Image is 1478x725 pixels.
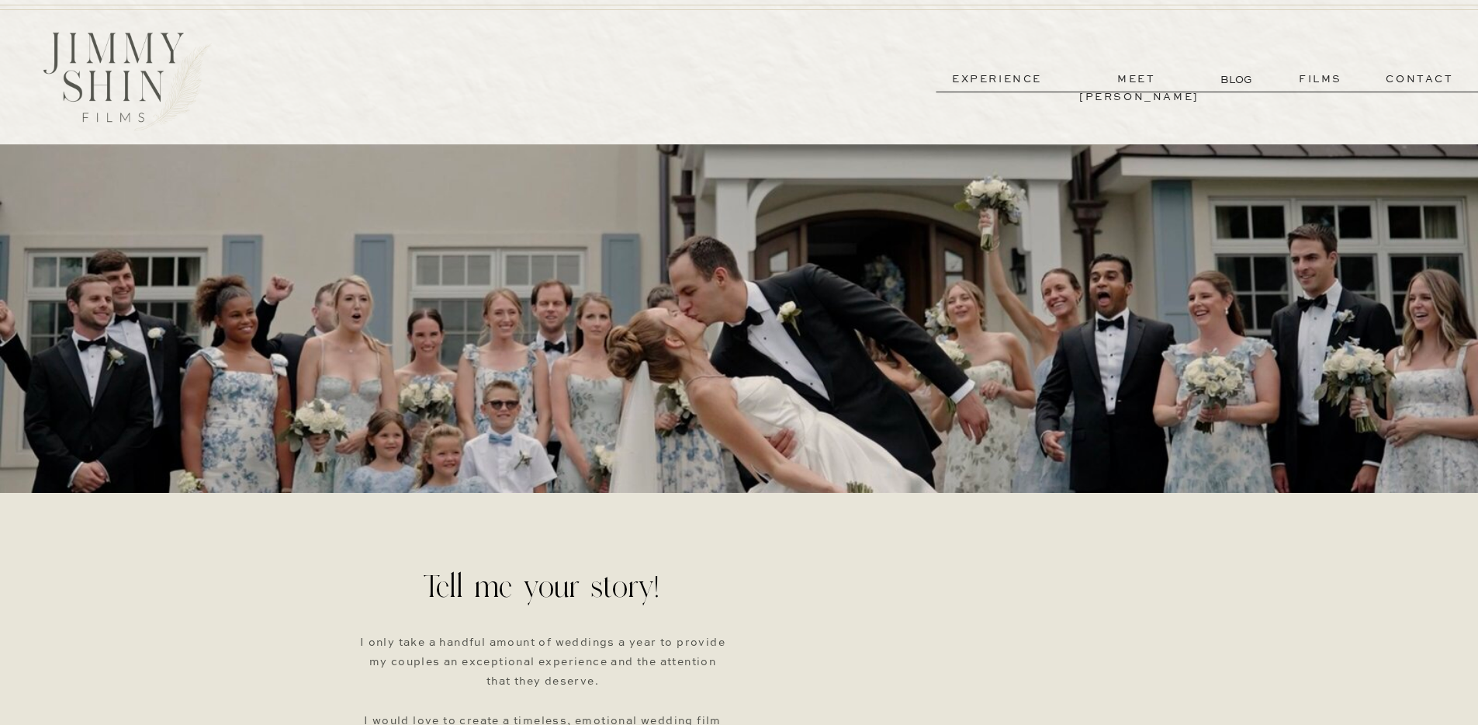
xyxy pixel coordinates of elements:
[423,569,663,622] h1: Tell me your story!
[1364,71,1476,88] a: contact
[940,71,1054,88] a: experience
[1282,71,1359,88] a: films
[1079,71,1194,88] a: meet [PERSON_NAME]
[1220,71,1255,88] a: BLOG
